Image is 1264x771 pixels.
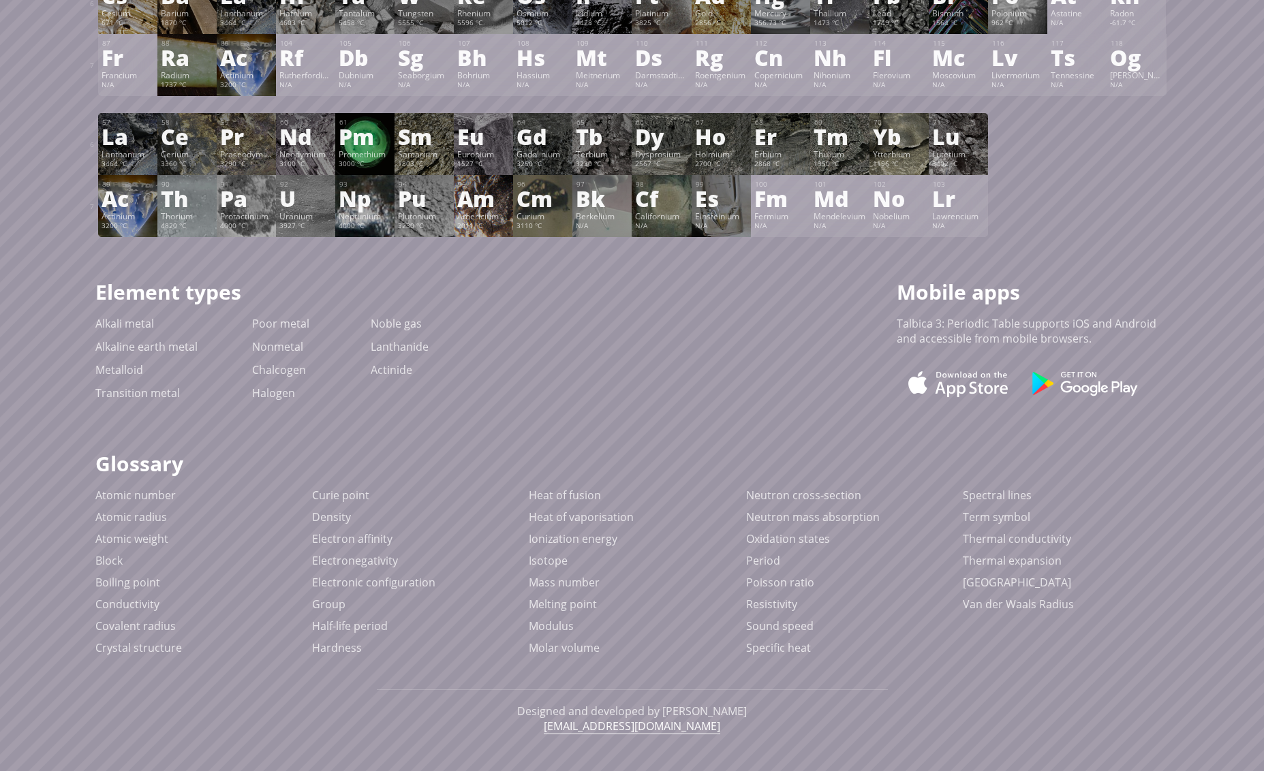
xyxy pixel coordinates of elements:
div: 3000 °C [339,159,391,170]
div: 2011 °C [457,221,510,232]
a: Lanthanide [371,339,429,354]
div: Promethium [339,148,391,159]
a: Halogen [252,385,295,400]
div: 2567 °C [635,159,688,170]
div: Cn [754,46,807,68]
div: 3402 °C [932,159,985,170]
div: Nd [279,125,332,147]
div: Mt [576,46,628,68]
div: Holmium [695,148,747,159]
div: Actinium [220,69,273,80]
div: N/A [635,221,688,232]
div: Neptunium [339,210,391,221]
div: Lr [932,187,985,209]
div: N/A [576,221,628,232]
div: Lanthanum [102,148,154,159]
a: Ionization energy [529,531,617,546]
div: Uranium [279,210,332,221]
div: Ytterbium [873,148,925,159]
div: 57 [102,118,154,127]
div: Francium [102,69,154,80]
div: 67 [696,118,747,127]
div: 3360 °C [161,159,213,170]
div: No [873,187,925,209]
div: Rg [695,46,747,68]
a: Block [95,553,123,568]
a: Alkaline earth metal [95,339,198,354]
div: Berkelium [576,210,628,221]
div: Lv [991,46,1044,68]
div: 3200 °C [102,221,154,232]
a: Oxidation states [746,531,830,546]
div: Livermorium [991,69,1044,80]
div: Gold [695,7,747,18]
a: Curie point [312,488,369,503]
div: N/A [102,80,154,91]
div: 4820 °C [161,221,213,232]
div: 65 [576,118,628,127]
a: Group [312,597,345,612]
div: Nh [814,46,866,68]
a: Term symbol [963,509,1030,524]
div: 98 [636,180,688,189]
div: Ac [220,46,273,68]
div: Pa [220,187,273,209]
div: Pm [339,125,391,147]
div: Barium [161,7,213,18]
div: 5012 °C [517,18,569,29]
div: 68 [755,118,807,127]
div: N/A [576,80,628,91]
a: Specific heat [746,640,811,655]
a: Atomic radius [95,509,167,524]
div: Np [339,187,391,209]
div: 101 [814,180,866,189]
div: 89 [221,39,273,48]
div: Darmstadtium [635,69,688,80]
div: Mc [932,46,985,68]
div: 2856 °C [695,18,747,29]
div: Rutherfordium [279,69,332,80]
div: Cf [635,187,688,209]
div: 3464 °C [102,159,154,170]
div: 5555 °C [398,18,450,29]
div: N/A [1110,80,1162,91]
a: Modulus [529,618,574,633]
div: 3230 °C [576,159,628,170]
div: 110 [636,39,688,48]
div: 61 [339,118,391,127]
a: Nonmetal [252,339,303,354]
p: Designed and developed by [PERSON_NAME] [377,704,888,719]
div: 3110 °C [517,221,569,232]
div: Lutetium [932,148,985,159]
div: 89 [102,180,154,189]
div: 2700 °C [695,159,747,170]
div: Rhenium [457,7,510,18]
div: 63 [458,118,510,127]
div: Bismuth [932,7,985,18]
div: N/A [398,80,450,91]
div: Einsteinium [695,210,747,221]
a: Alkali metal [95,316,154,331]
div: 5596 °C [457,18,510,29]
div: 102 [874,180,925,189]
div: -61.7 °C [1110,18,1162,29]
div: Platinum [635,7,688,18]
div: N/A [873,221,925,232]
div: Cesium [102,7,154,18]
div: Eu [457,125,510,147]
div: 114 [874,39,925,48]
div: La [102,125,154,147]
div: Astatine [1051,7,1103,18]
div: N/A [279,80,332,91]
div: Fr [102,46,154,68]
div: Tb [576,125,628,147]
div: N/A [754,221,807,232]
div: N/A [814,221,866,232]
a: Neutron mass absorption [746,509,880,524]
div: Fl [873,46,925,68]
a: [GEOGRAPHIC_DATA] [963,575,1071,590]
div: 1749 °C [873,18,925,29]
div: 94 [399,180,450,189]
a: Hardness [312,640,362,655]
div: Hafnium [279,7,332,18]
